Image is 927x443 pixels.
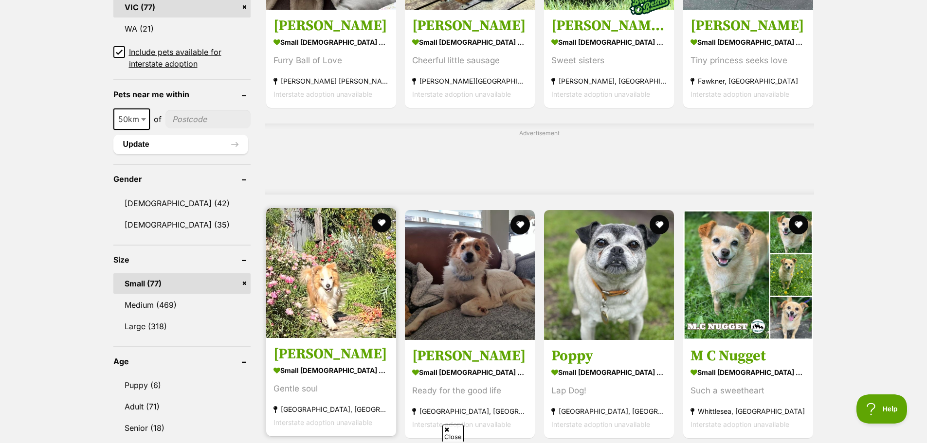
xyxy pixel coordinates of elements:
img: Max Quinnell - Pomeranian Dog [266,208,396,338]
strong: [PERSON_NAME], [GEOGRAPHIC_DATA] [551,74,667,88]
h3: [PERSON_NAME] [412,17,527,35]
img: Basil Silvanus - Papillon Dog [405,210,535,340]
header: Pets near me within [113,90,251,99]
h3: [PERSON_NAME] [412,347,527,365]
div: Cheerful little sausage [412,54,527,67]
span: Close [442,425,464,442]
strong: [PERSON_NAME][GEOGRAPHIC_DATA], [GEOGRAPHIC_DATA] [412,74,527,88]
a: Poppy small [DEMOGRAPHIC_DATA] Dog Lap Dog! [GEOGRAPHIC_DATA], [GEOGRAPHIC_DATA] Interstate adopt... [544,339,674,438]
a: Large (318) [113,316,251,337]
a: [PERSON_NAME] small [DEMOGRAPHIC_DATA] Dog Furry Ball of Love [PERSON_NAME] [PERSON_NAME], [GEOGR... [266,9,396,108]
strong: [GEOGRAPHIC_DATA], [GEOGRAPHIC_DATA] [273,403,389,416]
h3: [PERSON_NAME] [273,345,389,363]
a: Adult (71) [113,396,251,417]
div: Sweet sisters [551,54,667,67]
a: Include pets available for interstate adoption [113,46,251,70]
a: [DEMOGRAPHIC_DATA] (42) [113,193,251,213]
span: Include pets available for interstate adoption [129,46,251,70]
a: Small (77) [113,273,251,294]
div: Ready for the good life [412,384,527,397]
img: M C Nugget - Pomeranian Dog [683,210,813,340]
strong: small [DEMOGRAPHIC_DATA] Dog [691,35,806,49]
div: Lap Dog! [551,384,667,397]
a: [PERSON_NAME] and [PERSON_NAME] small [DEMOGRAPHIC_DATA] Dog Sweet sisters [PERSON_NAME], [GEOGRA... [544,9,674,108]
strong: small [DEMOGRAPHIC_DATA] Dog [691,365,806,379]
a: [PERSON_NAME] small [DEMOGRAPHIC_DATA] Dog Ready for the good life [GEOGRAPHIC_DATA], [GEOGRAPHIC... [405,339,535,438]
div: Such a sweetheart [691,384,806,397]
a: [PERSON_NAME] small [DEMOGRAPHIC_DATA] Dog Gentle soul [GEOGRAPHIC_DATA], [GEOGRAPHIC_DATA] Inter... [266,337,396,436]
div: Furry Ball of Love [273,54,389,67]
a: WA (21) [113,18,251,39]
h3: [PERSON_NAME] [273,17,389,35]
a: Senior (18) [113,418,251,438]
h3: M C Nugget [691,347,806,365]
a: M C Nugget small [DEMOGRAPHIC_DATA] Dog Such a sweetheart Whittlesea, [GEOGRAPHIC_DATA] Interstat... [683,339,813,438]
a: Medium (469) [113,295,251,315]
span: Interstate adoption unavailable [412,90,511,98]
span: Interstate adoption unavailable [551,90,650,98]
header: Size [113,255,251,264]
strong: small [DEMOGRAPHIC_DATA] Dog [412,35,527,49]
button: favourite [371,213,391,232]
a: Puppy (6) [113,375,251,395]
h3: [PERSON_NAME] [691,17,806,35]
span: 50km [113,108,150,130]
span: Interstate adoption unavailable [412,420,511,428]
strong: small [DEMOGRAPHIC_DATA] Dog [551,365,667,379]
h3: Poppy [551,347,667,365]
iframe: Help Scout Beacon - Open [856,394,908,424]
button: Update [113,135,248,154]
span: Interstate adoption unavailable [273,418,372,426]
div: Gentle soul [273,382,389,395]
div: Advertisement [265,124,814,195]
span: Interstate adoption unavailable [273,90,372,98]
strong: small [DEMOGRAPHIC_DATA] Dog [551,35,667,49]
h3: [PERSON_NAME] and [PERSON_NAME] [551,17,667,35]
span: Interstate adoption unavailable [691,90,789,98]
a: [PERSON_NAME] small [DEMOGRAPHIC_DATA] Dog Tiny princess seeks love Fawkner, [GEOGRAPHIC_DATA] In... [683,9,813,108]
button: favourite [650,215,669,234]
button: favourite [510,215,530,234]
strong: small [DEMOGRAPHIC_DATA] Dog [273,363,389,377]
strong: Fawkner, [GEOGRAPHIC_DATA] [691,74,806,88]
span: 50km [114,112,149,126]
strong: small [DEMOGRAPHIC_DATA] Dog [273,35,389,49]
strong: [GEOGRAPHIC_DATA], [GEOGRAPHIC_DATA] [551,405,667,418]
span: of [154,113,162,125]
div: Tiny princess seeks love [691,54,806,67]
a: [PERSON_NAME] small [DEMOGRAPHIC_DATA] Dog Cheerful little sausage [PERSON_NAME][GEOGRAPHIC_DATA]... [405,9,535,108]
strong: [PERSON_NAME] [PERSON_NAME], [GEOGRAPHIC_DATA] [273,74,389,88]
strong: small [DEMOGRAPHIC_DATA] Dog [412,365,527,379]
strong: [GEOGRAPHIC_DATA], [GEOGRAPHIC_DATA] [412,405,527,418]
strong: Whittlesea, [GEOGRAPHIC_DATA] [691,405,806,418]
input: postcode [165,110,251,128]
img: Poppy - Pug Dog [544,210,674,340]
button: favourite [789,215,808,234]
a: [DEMOGRAPHIC_DATA] (35) [113,214,251,235]
span: Interstate adoption unavailable [691,420,789,428]
span: Interstate adoption unavailable [551,420,650,428]
header: Gender [113,175,251,183]
header: Age [113,357,251,366]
